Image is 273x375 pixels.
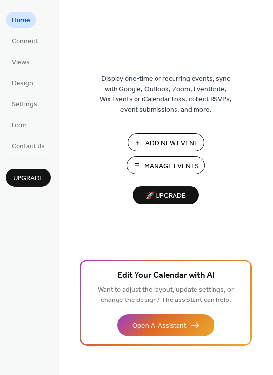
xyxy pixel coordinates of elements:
[12,57,30,68] span: Views
[12,120,27,131] span: Form
[145,138,198,149] span: Add New Event
[132,321,186,331] span: Open AI Assistant
[6,169,51,187] button: Upgrade
[128,133,204,151] button: Add New Event
[6,137,51,153] a: Contact Us
[6,116,33,132] a: Form
[98,283,234,307] span: Want to adjust the layout, update settings, or change the design? The assistant can help.
[100,74,232,115] span: Display one-time or recurring events, sync with Google, Outlook, Zoom, Eventbrite, Wix Events or ...
[13,173,43,184] span: Upgrade
[12,99,37,110] span: Settings
[6,33,43,49] a: Connect
[12,141,45,151] span: Contact Us
[12,78,33,89] span: Design
[6,12,36,28] a: Home
[138,189,193,203] span: 🚀 Upgrade
[133,186,199,204] button: 🚀 Upgrade
[6,75,39,91] a: Design
[6,54,36,70] a: Views
[117,269,214,282] span: Edit Your Calendar with AI
[12,16,30,26] span: Home
[117,314,214,336] button: Open AI Assistant
[127,156,205,174] button: Manage Events
[12,37,38,47] span: Connect
[6,95,43,112] a: Settings
[144,161,199,171] span: Manage Events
